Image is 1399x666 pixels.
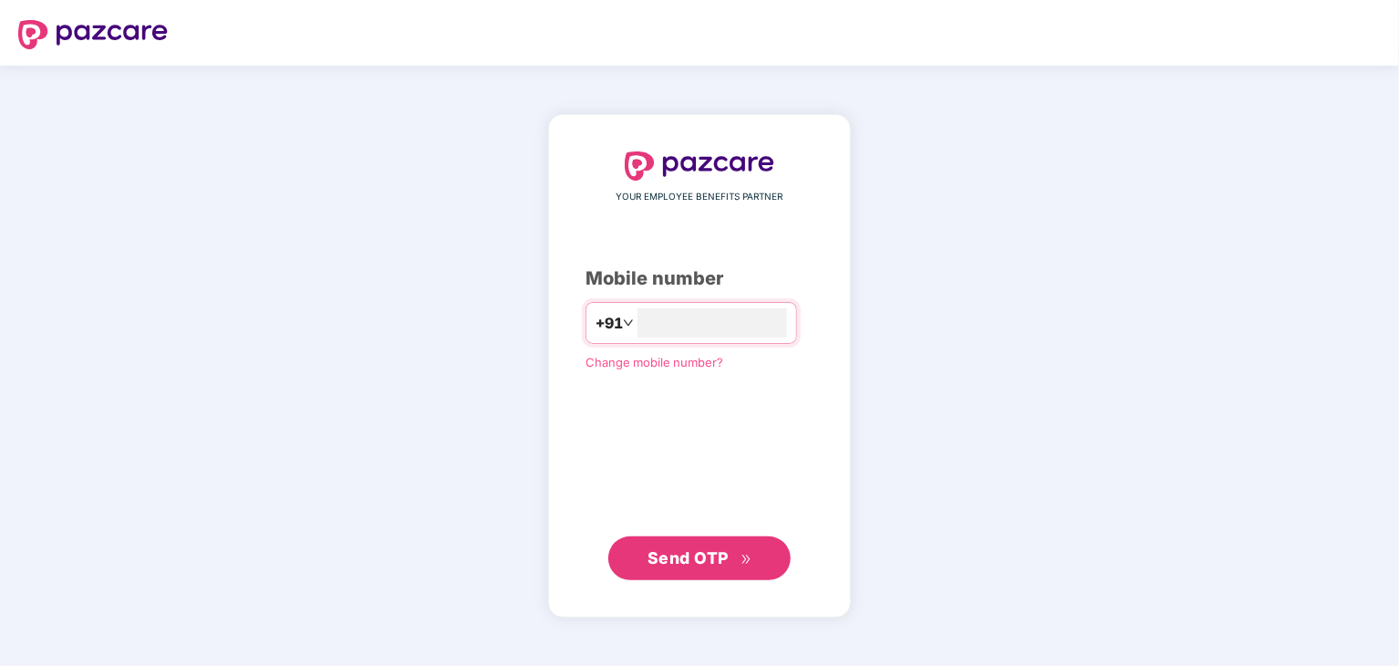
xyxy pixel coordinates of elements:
[617,190,783,204] span: YOUR EMPLOYEE BENEFITS PARTNER
[586,265,813,293] div: Mobile number
[741,554,752,566] span: double-right
[625,151,774,181] img: logo
[586,355,723,369] a: Change mobile number?
[648,548,729,567] span: Send OTP
[18,20,168,49] img: logo
[623,317,634,328] span: down
[608,536,791,580] button: Send OTPdouble-right
[596,312,623,335] span: +91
